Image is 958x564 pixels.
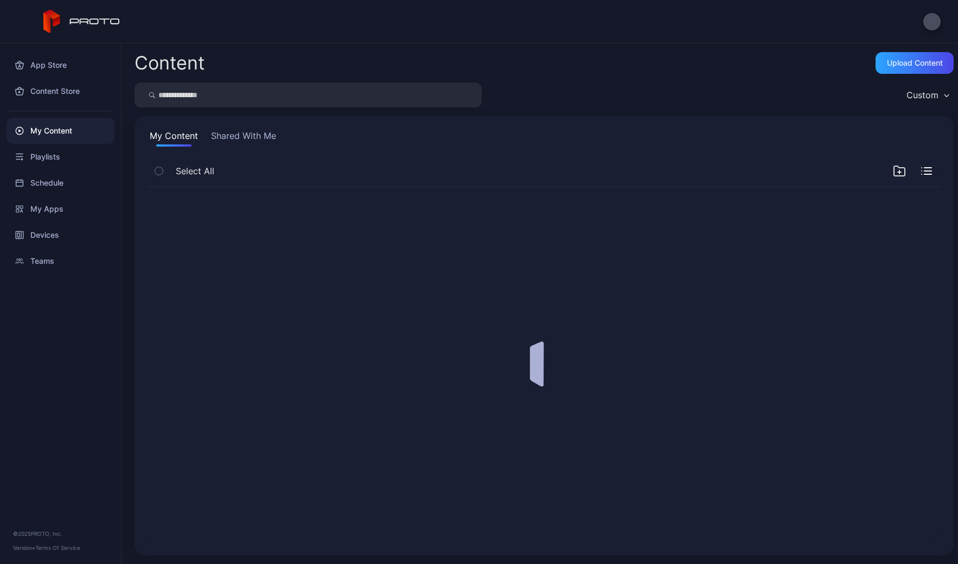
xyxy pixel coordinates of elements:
[876,52,954,74] button: Upload Content
[148,129,200,147] button: My Content
[135,54,205,72] div: Content
[7,248,114,274] a: Teams
[209,129,278,147] button: Shared With Me
[7,170,114,196] a: Schedule
[7,52,114,78] a: App Store
[7,78,114,104] a: Content Store
[7,222,114,248] a: Devices
[887,59,943,67] div: Upload Content
[35,544,80,551] a: Terms Of Service
[176,164,214,178] span: Select All
[13,544,35,551] span: Version •
[7,144,114,170] a: Playlists
[7,196,114,222] a: My Apps
[906,90,938,100] div: Custom
[901,83,954,107] button: Custom
[13,529,108,538] div: © 2025 PROTO, Inc.
[7,118,114,144] a: My Content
